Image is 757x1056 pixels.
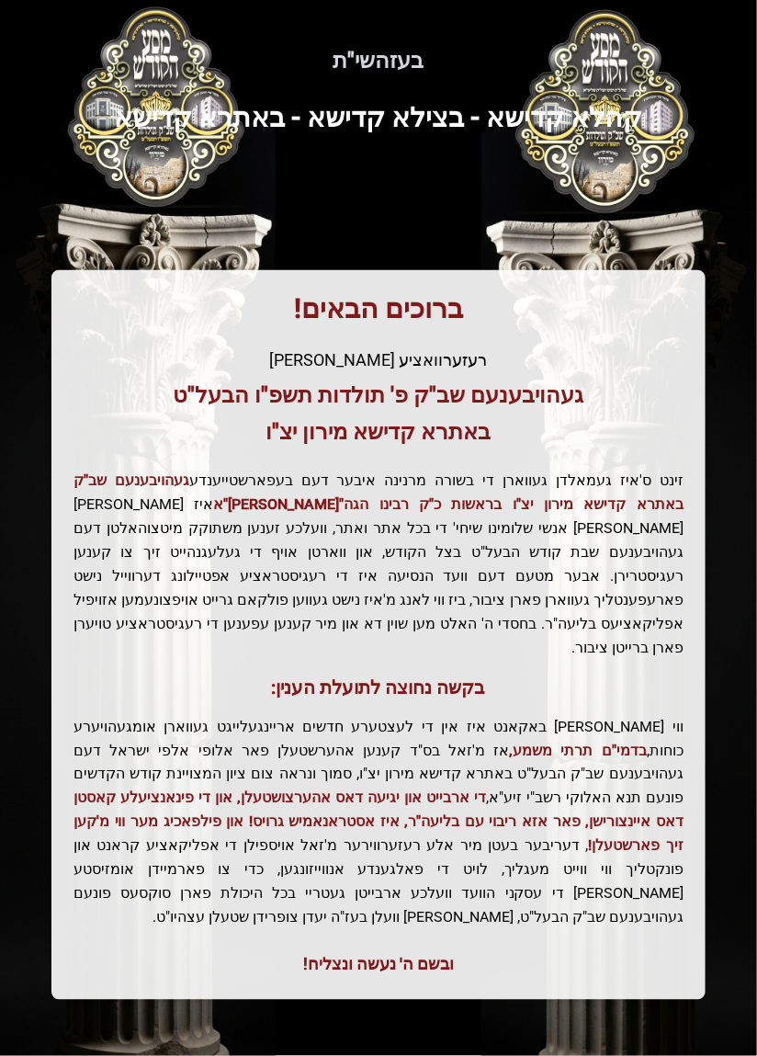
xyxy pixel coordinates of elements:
div: רעזערוואציע [PERSON_NAME] [73,347,684,373]
span: בדמי"ם תרתי משמע, [509,742,647,759]
h3: געהויבענעם שב"ק פ' תולדות תשפ"ו הבעל"ט [73,380,684,410]
h5: בעזהשי"ת [51,46,706,75]
h1: ברוכים הבאים! [73,292,684,325]
span: קהלא קדישא - בצילא קדישא - באתרא קדישא [115,101,643,133]
h3: באתרא קדישא מירון יצ"ו [73,417,684,447]
p: זינט ס'איז געמאלדן געווארן די בשורה מרנינה איבער דעם בעפארשטייענדע איז [PERSON_NAME] [PERSON_NAME... [73,469,684,660]
h3: בקשה נחוצה לתועלת הענין: [73,675,684,700]
span: געהויבענעם שב"ק באתרא קדישא מירון יצ"ו בראשות כ"ק רבינו הגה"[PERSON_NAME]"א [73,471,684,513]
p: ווי [PERSON_NAME] באקאנט איז אין די לעצטערע חדשים אריינגעלייגט געווארן אומגעהויערע כוחות, אז מ'זא... [73,715,684,930]
div: ובשם ה' נעשה ונצליח! [73,952,684,978]
span: די ארבייט און יגיעה דאס אהערצושטעלן, און די פינאנציעלע קאסטן דאס איינצורישן, פאר אזא ריבוי עם בלי... [73,789,684,855]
